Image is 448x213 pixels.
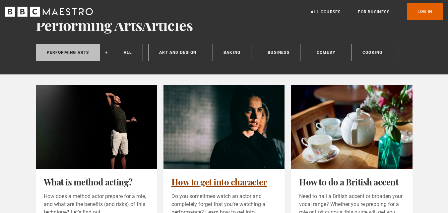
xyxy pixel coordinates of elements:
a: Business [257,44,300,61]
a: Performing Arts [36,44,100,61]
a: What is method acting? [44,176,133,188]
a: How to get into character [171,176,267,188]
a: Log In [407,3,443,20]
nav: Categories [36,44,413,64]
nav: Primary [311,3,443,20]
a: How to do a British accent [299,176,398,188]
svg: BBC Maestro [5,7,93,17]
a: For business [358,9,389,15]
a: Baking [213,44,251,61]
span: Performing Arts [36,15,142,35]
a: Art and Design [148,44,207,61]
a: All [113,44,143,61]
h1: Articles [36,17,413,33]
a: Comedy [306,44,346,61]
a: Cooking [352,44,393,61]
a: All Courses [311,9,341,15]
